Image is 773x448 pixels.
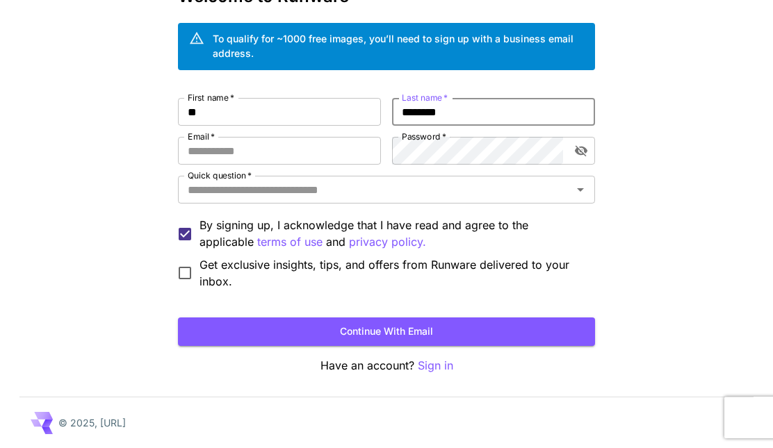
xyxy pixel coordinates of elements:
button: By signing up, I acknowledge that I have read and agree to the applicable and privacy policy. [257,233,323,251]
span: Get exclusive insights, tips, and offers from Runware delivered to your inbox. [200,256,584,290]
div: To qualify for ~1000 free images, you’ll need to sign up with a business email address. [213,31,584,60]
p: Have an account? [178,357,595,374]
p: privacy policy. [349,233,426,251]
label: Last name [402,92,448,103]
button: Sign in [418,357,453,374]
button: Open [571,180,590,199]
button: Continue with email [178,317,595,346]
label: Email [188,131,215,142]
label: Password [402,131,446,142]
p: terms of use [257,233,323,251]
button: toggle password visibility [569,138,594,163]
label: Quick question [188,169,252,181]
label: First name [188,92,234,103]
p: By signing up, I acknowledge that I have read and agree to the applicable and [200,217,584,251]
p: © 2025, [URL] [58,415,126,430]
button: By signing up, I acknowledge that I have read and agree to the applicable terms of use and [349,233,426,251]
